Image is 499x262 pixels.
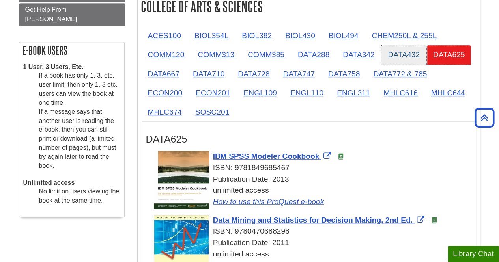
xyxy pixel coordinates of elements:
img: Cover Art [154,151,209,209]
dt: Unlimited access [23,178,120,188]
a: MHLC674 [142,102,188,122]
a: ENGL109 [237,83,283,102]
a: BIOL494 [322,26,365,45]
a: DATA747 [277,64,321,84]
a: Link opens in new window [213,216,426,224]
a: DATA432 [381,45,426,64]
div: Publication Date: 2011 [154,237,472,249]
span: IBM SPSS Modeler Cookbook [213,152,320,160]
div: unlimited access [154,185,472,208]
a: COMM120 [142,45,191,64]
a: ENGL311 [331,83,376,102]
a: Get Help From [PERSON_NAME] [19,3,125,26]
a: COMM385 [241,45,291,64]
span: Get Help From [PERSON_NAME] [25,6,77,22]
div: ISBN: 9780470688298 [154,226,472,237]
a: DATA342 [336,45,381,64]
a: DATA758 [322,64,366,84]
a: BIOL382 [235,26,278,45]
dd: No limit on users viewing the book at the same time. [39,187,120,205]
a: Back to Top [472,112,497,123]
dd: If a book has only 1, 3, etc. user limit, then only 1, 3 etc. users can view the book at one time... [39,71,120,170]
a: COMM313 [191,45,241,64]
a: ACES100 [142,26,187,45]
a: BIOL430 [279,26,321,45]
dt: 1 User, 3 Users, Etc. [23,63,120,72]
a: BIOL354L [188,26,235,45]
button: Library Chat [448,246,499,262]
a: Link opens in new window [213,152,333,160]
h2: E-book Users [19,42,124,59]
a: MHLC644 [425,83,471,102]
a: DATA772 & 785 [367,64,433,84]
a: ECON200 [142,83,189,102]
div: Publication Date: 2013 [154,174,472,185]
img: e-Book [431,217,437,223]
span: Data Mining and Statistics for Decision Making, 2nd Ed. [213,216,413,224]
a: CHEM250L & 255L [365,26,443,45]
a: DATA667 [142,64,186,84]
img: e-Book [338,153,344,160]
a: DATA625 [427,45,471,64]
a: MHLC616 [377,83,424,102]
a: ENGL110 [284,83,330,102]
a: DATA288 [292,45,336,64]
a: DATA728 [232,64,276,84]
a: How to use this ProQuest e-book [213,197,324,206]
h3: DATA625 [146,134,472,145]
a: SOSC201 [189,102,235,122]
div: ISBN: 9781849685467 [154,162,472,174]
a: DATA710 [187,64,231,84]
a: ECON201 [189,83,236,102]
